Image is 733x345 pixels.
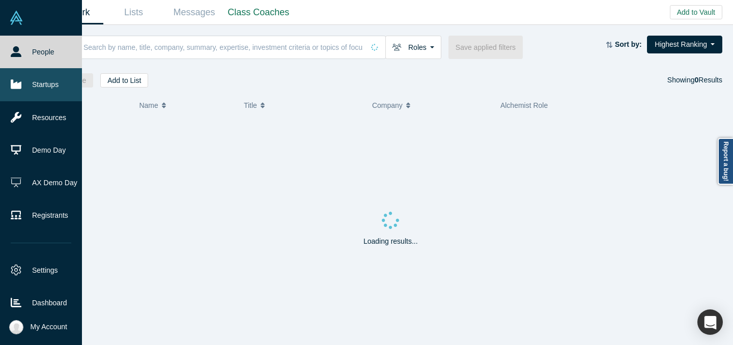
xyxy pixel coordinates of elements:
[695,76,722,84] span: Results
[82,35,364,59] input: Search by name, title, company, summary, expertise, investment criteria or topics of focus
[244,95,257,116] span: Title
[647,36,722,53] button: Highest Ranking
[670,5,722,19] button: Add to Vault
[9,320,67,334] button: My Account
[224,1,293,24] a: Class Coaches
[31,322,67,332] span: My Account
[695,76,699,84] strong: 0
[615,40,642,48] strong: Sort by:
[9,11,23,25] img: Alchemist Vault Logo
[103,1,164,24] a: Lists
[164,1,224,24] a: Messages
[9,320,23,334] img: Ally Hoang's Account
[667,73,722,88] div: Showing
[100,73,148,88] button: Add to List
[139,95,158,116] span: Name
[244,95,361,116] button: Title
[139,95,233,116] button: Name
[385,36,441,59] button: Roles
[372,95,403,116] span: Company
[363,236,418,247] p: Loading results...
[718,138,733,185] a: Report a bug!
[372,95,490,116] button: Company
[500,101,548,109] span: Alchemist Role
[448,36,523,59] button: Save applied filters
